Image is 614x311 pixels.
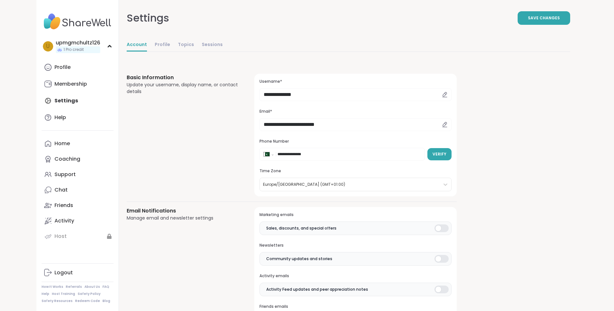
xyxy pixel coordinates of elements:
[42,10,113,33] img: ShareWell Nav Logo
[54,217,74,224] div: Activity
[46,42,50,51] span: u
[54,155,80,163] div: Coaching
[259,243,451,248] h3: Newsletters
[155,39,170,52] a: Profile
[127,74,239,81] h3: Basic Information
[42,76,113,92] a: Membership
[433,151,446,157] span: Verify
[427,148,452,160] button: Verify
[54,114,66,121] div: Help
[42,167,113,182] a: Support
[42,60,113,75] a: Profile
[127,39,147,52] a: Account
[127,215,239,221] div: Manage email and newsletter settings
[54,233,67,240] div: Host
[42,265,113,280] a: Logout
[63,47,84,52] span: 1 Pro credit
[84,285,100,289] a: About Us
[78,292,101,296] a: Safety Policy
[202,39,223,52] a: Sessions
[259,139,451,144] h3: Phone Number
[42,182,113,198] a: Chat
[127,81,239,95] div: Update your username, display name, or contact details
[54,140,70,147] div: Home
[54,80,87,88] div: Membership
[42,198,113,213] a: Friends
[42,292,49,296] a: Help
[56,39,100,46] div: upmgmchultz126
[52,292,75,296] a: Host Training
[66,285,82,289] a: Referrals
[259,273,451,279] h3: Activity emails
[266,225,336,231] span: Sales, discounts, and special offers
[75,299,100,303] a: Redeem Code
[178,39,194,52] a: Topics
[518,11,570,25] button: Save Changes
[42,299,73,303] a: Safety Resources
[54,64,71,71] div: Profile
[42,229,113,244] a: Host
[54,202,73,209] div: Friends
[259,79,451,84] h3: Username*
[42,151,113,167] a: Coaching
[528,15,560,21] span: Save Changes
[127,10,169,26] div: Settings
[266,256,332,262] span: Community updates and stories
[42,213,113,229] a: Activity
[259,109,451,114] h3: Email*
[54,269,73,276] div: Logout
[259,168,451,174] h3: Time Zone
[259,212,451,218] h3: Marketing emails
[54,171,76,178] div: Support
[54,186,68,193] div: Chat
[42,285,63,289] a: How It Works
[102,285,109,289] a: FAQ
[266,287,368,292] span: Activity Feed updates and peer appreciation notes
[102,299,110,303] a: Blog
[127,207,239,215] h3: Email Notifications
[42,110,113,125] a: Help
[259,304,451,309] h3: Friends emails
[42,136,113,151] a: Home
